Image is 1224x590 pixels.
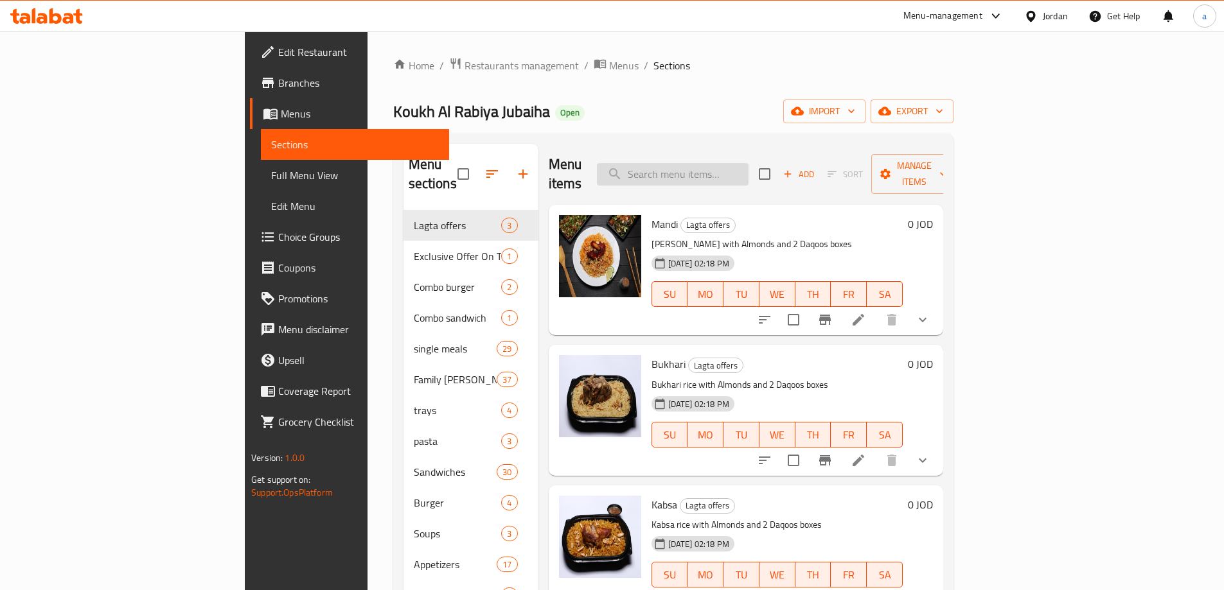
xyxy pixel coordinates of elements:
[908,496,933,514] h6: 0 JOD
[594,57,639,74] a: Menus
[404,456,538,487] div: Sandwiches30
[414,526,502,541] span: Soups
[810,304,840,335] button: Branch-specific-item
[652,562,688,587] button: SU
[502,250,517,263] span: 1
[872,566,898,584] span: SA
[404,487,538,518] div: Burger4
[778,164,819,184] span: Add item
[759,562,795,587] button: WE
[393,97,550,126] span: Koukh Al Rabiya Jubaiha
[414,464,497,480] span: Sandwiches
[250,314,449,345] a: Menu disclaimer
[831,422,867,447] button: FR
[414,372,497,387] div: Family Sedor Meals
[765,566,790,584] span: WE
[502,281,517,293] span: 2
[502,220,517,232] span: 3
[867,422,903,447] button: SA
[559,215,641,297] img: Mandi
[278,352,439,368] span: Upsell
[404,333,538,364] div: single meals29
[907,445,938,476] button: show more
[759,422,795,447] button: WE
[729,566,754,584] span: TU
[501,248,517,264] div: items
[652,236,903,252] p: [PERSON_NAME] with Almonds and 2 Daqoos boxes
[502,404,517,417] span: 4
[851,453,866,468] a: Edit menu item
[250,252,449,283] a: Coupons
[414,310,502,325] span: Combo sandwich
[723,422,759,447] button: TU
[414,341,497,356] span: single meals
[872,426,898,444] span: SA
[278,414,439,429] span: Grocery Checklist
[915,453,930,468] svg: Show Choices
[393,57,953,74] nav: breadcrumb
[497,372,517,387] div: items
[644,58,648,73] li: /
[497,466,517,478] span: 30
[609,58,639,73] span: Menus
[261,191,449,221] a: Edit Menu
[751,161,778,187] span: Select section
[404,241,538,272] div: Exclusive Offer On Talabat1
[652,214,678,234] span: Mandi
[795,422,831,447] button: TH
[652,354,686,374] span: Bukhari
[250,98,449,129] a: Menus
[688,358,743,373] div: Lagta offers
[693,285,718,304] span: MO
[278,383,439,399] span: Coverage Report
[497,464,517,480] div: items
[414,218,502,233] span: Lagta offers
[404,518,538,549] div: Soups3
[810,445,840,476] button: Branch-specific-item
[501,218,517,233] div: items
[780,447,807,474] span: Select to update
[836,566,862,584] span: FR
[903,8,982,24] div: Menu-management
[795,281,831,307] button: TH
[278,44,439,60] span: Edit Restaurant
[414,279,502,295] span: Combo burger
[908,215,933,233] h6: 0 JOD
[680,218,736,233] div: Lagta offers
[867,281,903,307] button: SA
[657,566,683,584] span: SU
[465,58,579,73] span: Restaurants management
[559,355,641,437] img: Bukhari
[450,161,477,187] span: Select all sections
[783,100,865,123] button: import
[502,528,517,540] span: 3
[801,566,826,584] span: TH
[497,557,517,572] div: items
[549,155,582,193] h2: Menu items
[876,304,907,335] button: delete
[652,422,688,447] button: SU
[723,562,759,587] button: TU
[653,58,690,73] span: Sections
[278,229,439,245] span: Choice Groups
[404,426,538,456] div: pasta3
[836,285,862,304] span: FR
[250,345,449,376] a: Upsell
[881,103,943,119] span: export
[1043,9,1068,23] div: Jordan
[414,557,497,572] span: Appetizers
[555,105,585,121] div: Open
[502,312,517,324] span: 1
[449,57,579,74] a: Restaurants management
[652,517,903,533] p: Kabsa rice with Almonds and 2 Daqoos boxes
[414,433,502,449] div: pasta
[584,58,589,73] li: /
[801,285,826,304] span: TH
[652,495,677,514] span: Kabsa
[285,449,305,466] span: 1.0.0
[872,285,898,304] span: SA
